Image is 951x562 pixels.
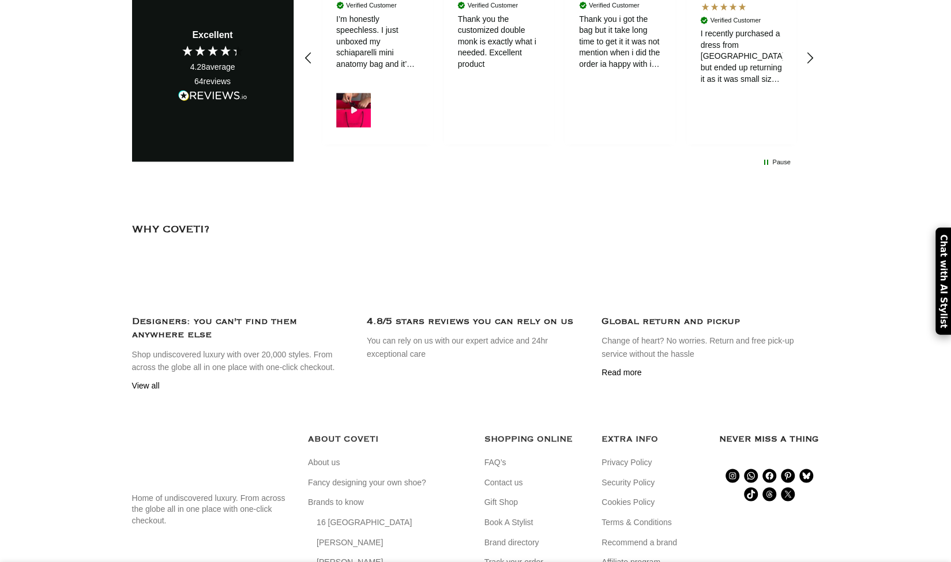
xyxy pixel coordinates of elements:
a: Privacy Policy [602,457,653,469]
img: svg%3E [132,433,213,481]
div: Thank you i got the bag but it take long time to get it it was not mention when i did the order i... [579,14,661,70]
span: 4.28 [190,62,206,71]
a: Cookies Policy [602,497,656,508]
h5: SHOPPING ONLINE [484,433,585,446]
a: Terms & Conditions [602,517,672,529]
a: FAQ’s [484,457,508,469]
h4: 4.8/5 stars reviews you can rely on us [367,315,584,329]
a: Security Policy [602,477,656,489]
a: [PERSON_NAME] [317,537,384,549]
a: Fancy designing your own shoe? [308,477,427,489]
div: 4.28 Stars [181,44,245,57]
div: Pause [772,158,790,167]
div: I recently purchased a dress from [GEOGRAPHIC_DATA] but ended up returning it as it was small siz... [701,28,783,85]
div: Verified Customer [589,1,639,10]
img: Icon1_footer [132,278,161,307]
h5: EXTRA INFO [602,433,702,446]
div: I’m honestly speechless. I just unboxed my schiaparelli mini anatomy bag and it’s even more exqui... [336,14,419,70]
a: Read more reviews on REVIEWS.io [178,90,247,105]
div: Excellent [192,29,232,42]
div: Thank you the customized double monk is exactly what i needed. Excellent product [458,14,540,70]
div: Verified Customer [711,16,761,25]
h3: Never miss a thing [719,433,820,446]
a: Read more [602,368,641,377]
div: Pause carousel [762,157,790,167]
a: View all [132,381,160,390]
div: REVIEWS.io Carousel Scroll Left [295,44,323,72]
div: 5 Stars [701,2,750,14]
h4: WHY COVETI? [132,229,209,231]
a: Book A Stylist [484,517,535,529]
div: Verified Customer [346,1,396,10]
h5: ABOUT COVETI [308,433,467,446]
p: Home of undiscovered luxury. From across the globe all in one place with one-click checkout. [132,493,291,527]
p: Shop undiscovered luxury with over 20,000 styles. From across the globe all in one place with one... [132,348,349,374]
a: Contact us [484,477,524,489]
a: Brands to know [308,497,365,508]
h4: Designers: you can't find them anywhere else [132,315,349,342]
div: Verified Customer [468,1,518,10]
a: Brand directory [484,537,540,549]
div: REVIEWS.io Carousel Scroll Right [796,44,824,72]
p: You can rely on us with our expert advice and 24hr exceptional care [367,334,584,360]
a: 16 [GEOGRAPHIC_DATA] [317,517,413,529]
h4: Global return and pickup [602,315,819,329]
p: Change of heart? No worries. Return and free pick-up service without the hassle [602,334,819,360]
a: About us [308,457,341,469]
img: Icon3_footer [602,278,630,307]
a: Recommend a brand [602,537,678,549]
img: Icon2_footer [367,278,396,307]
span: 64 [194,77,204,86]
div: reviews [194,76,231,88]
div: average [190,62,235,73]
a: Gift Shop [484,497,519,508]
